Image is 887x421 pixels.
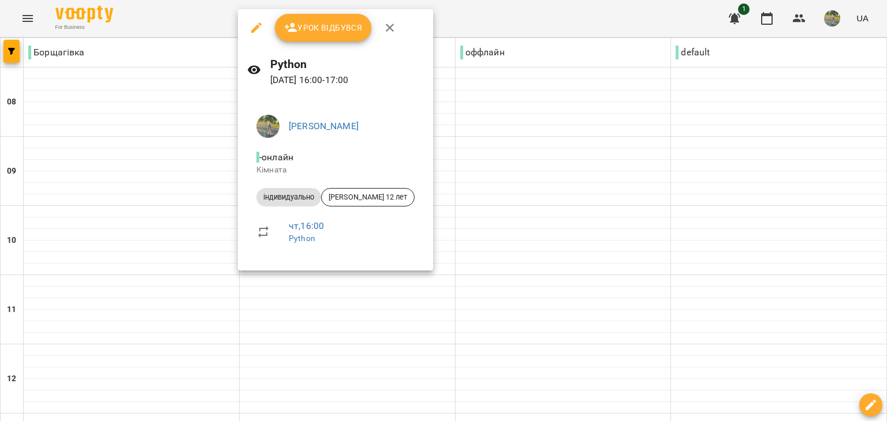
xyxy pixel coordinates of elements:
img: cc86a7d391a927a8a2da6048dc44c688.jpg [256,115,279,138]
a: [PERSON_NAME] [289,121,359,131]
button: Урок відбувся [275,14,372,42]
span: індивидуально [256,192,321,202]
a: чт , 16:00 [289,220,324,231]
span: [PERSON_NAME] 12 лет [322,192,414,202]
p: Кімната [256,164,415,176]
span: - онлайн [256,152,296,163]
p: [DATE] 16:00 - 17:00 [270,73,424,87]
a: Python [289,234,315,243]
div: [PERSON_NAME] 12 лет [321,188,415,206]
h6: Python [270,55,424,73]
span: Урок відбувся [284,21,363,35]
